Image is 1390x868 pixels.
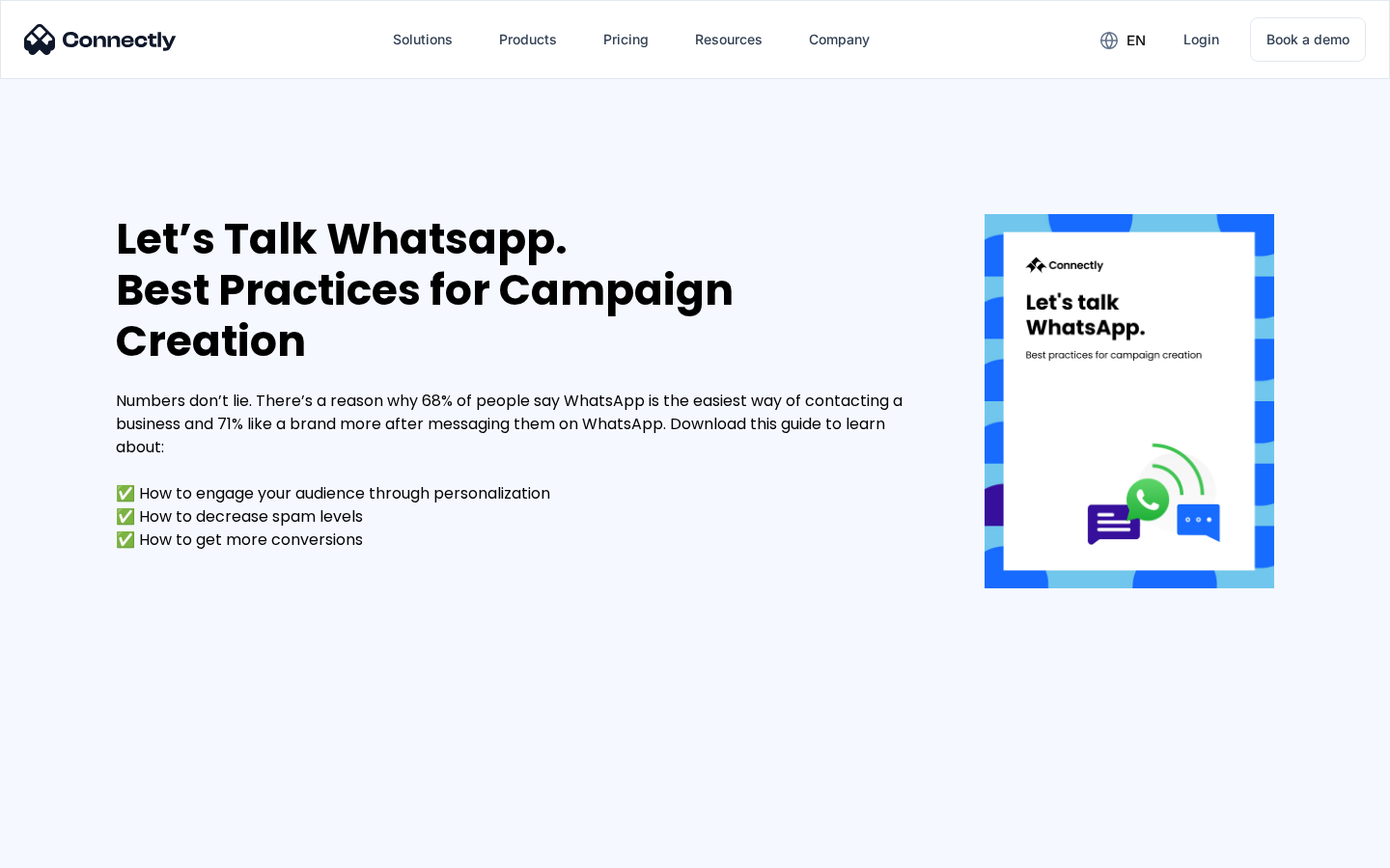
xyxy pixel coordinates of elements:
a: Book a demo [1250,17,1366,62]
div: Login [1183,26,1219,53]
div: en [1126,27,1146,54]
div: Company [809,26,870,53]
div: Resources [695,26,763,53]
a: Pricing [588,16,664,63]
ul: Language list [39,834,116,861]
aside: Language selected: English [19,834,116,861]
img: Connectly Logo [24,24,177,55]
div: Let’s Talk Whatsapp. Best Practices for Campaign Creation [116,214,927,366]
div: Pricing [603,26,649,53]
div: Products [499,26,557,53]
div: Solutions [393,26,453,53]
div: Numbers don’t lie. There’s a reason why 68% of people say WhatsApp is the easiest way of contacti... [116,390,927,552]
a: Login [1168,16,1235,63]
